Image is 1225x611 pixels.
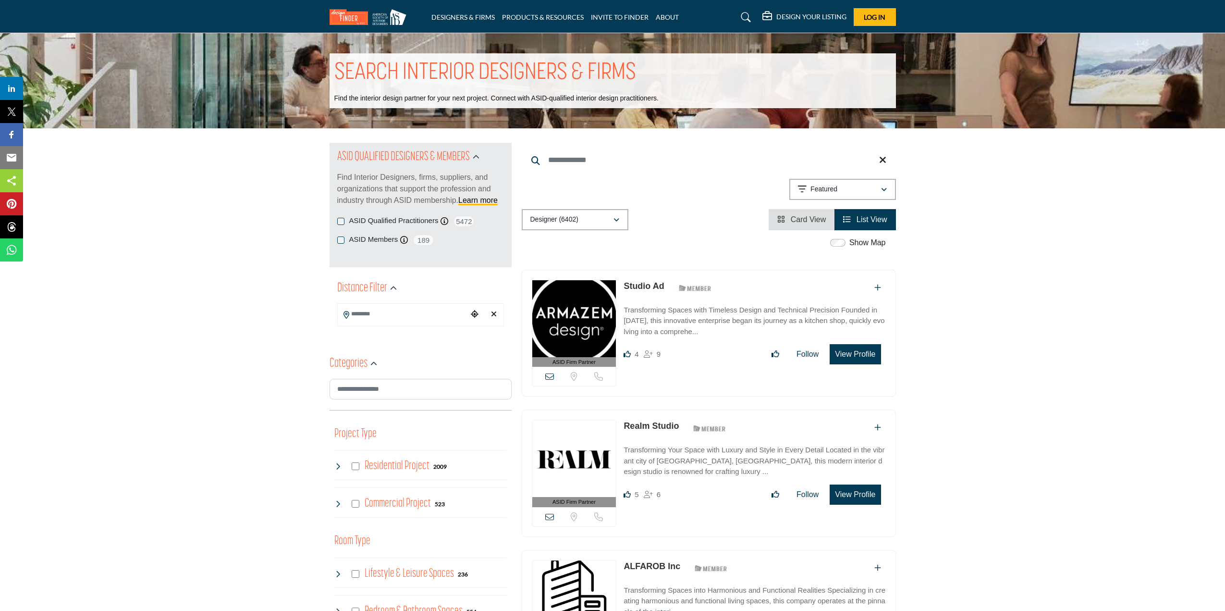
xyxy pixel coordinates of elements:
[624,560,680,573] p: ALFAROB Inc
[657,350,661,358] span: 9
[334,425,377,443] button: Project Type
[365,565,454,582] h4: Lifestyle & Leisure Spaces: Lifestyle & Leisure Spaces
[453,215,475,227] span: 5472
[777,215,826,224] a: View Card
[365,458,429,474] h4: Residential Project: Types of projects range from simple residential renovations to highly comple...
[624,420,679,433] p: Realm Studio
[532,420,616,497] img: Realm Studio
[765,485,785,504] button: Like listing
[337,237,344,244] input: ASID Members checkbox
[352,462,359,470] input: Select Residential Project checkbox
[864,13,885,21] span: Log In
[349,234,398,245] label: ASID Members
[337,280,387,297] h2: Distance Filter
[433,462,447,471] div: 2009 Results For Residential Project
[337,149,470,166] h2: ASID QUALIFIED DESIGNERS & MEMBERS
[854,8,896,26] button: Log In
[532,280,616,357] img: Studio Ad
[349,215,439,226] label: ASID Qualified Practitioners
[552,498,596,506] span: ASID Firm Partner
[635,350,638,358] span: 4
[337,218,344,225] input: ASID Qualified Practitioners checkbox
[644,349,661,360] div: Followers
[413,234,434,246] span: 189
[433,463,447,470] b: 2009
[849,237,886,249] label: Show Map
[334,94,659,103] p: Find the interior design partner for your next project. Connect with ASID-qualified interior desi...
[624,350,631,358] i: Likes
[338,305,467,324] input: Search Location
[656,13,679,21] a: ABOUT
[874,424,881,432] a: Add To List
[688,422,731,434] img: ASID Members Badge Icon
[365,495,431,512] h4: Commercial Project: Involve the design, construction, or renovation of spaces used for business p...
[435,499,445,508] div: 523 Results For Commercial Project
[458,196,498,204] a: Learn more
[624,305,885,337] p: Transforming Spaces with Timeless Design and Technical Precision Founded in [DATE], this innovati...
[635,490,638,499] span: 5
[487,304,501,325] div: Clear search location
[791,215,826,224] span: Card View
[810,185,837,194] p: Featured
[624,299,885,337] a: Transforming Spaces with Timeless Design and Technical Precision Founded in [DATE], this innovati...
[789,179,896,200] button: Featured
[624,445,885,477] p: Transforming Your Space with Luxury and Style in Every Detail Located in the vibrant city of [GEO...
[330,9,411,25] img: Site Logo
[834,209,895,230] li: List View
[843,215,887,224] a: View List
[830,344,881,364] button: View Profile
[330,379,512,399] input: Search Category
[624,439,885,477] a: Transforming Your Space with Luxury and Style in Every Detail Located in the vibrant city of [GEO...
[624,280,664,293] p: Studio Ad
[624,491,631,498] i: Likes
[762,12,846,23] div: DESIGN YOUR LISTING
[530,215,578,224] p: Designer (6402)
[522,149,896,172] input: Search Keyword
[458,571,468,578] b: 236
[644,489,661,500] div: Followers
[334,58,636,88] h1: SEARCH INTERIOR DESIGNERS & FIRMS
[352,570,359,578] input: Select Lifestyle & Leisure Spaces checkbox
[431,13,495,21] a: DESIGNERS & FIRMS
[624,281,664,291] a: Studio Ad
[532,420,616,507] a: ASID Firm Partner
[624,561,680,571] a: ALFAROB Inc
[874,284,881,292] a: Add To List
[830,485,881,505] button: View Profile
[776,12,846,21] h5: DESIGN YOUR LISTING
[591,13,649,21] a: INVITE TO FINDER
[502,13,584,21] a: PRODUCTS & RESOURCES
[552,358,596,366] span: ASID Firm Partner
[467,304,482,325] div: Choose your current location
[435,501,445,508] b: 523
[874,564,881,572] a: Add To List
[458,570,468,578] div: 236 Results For Lifestyle & Leisure Spaces
[732,10,757,25] a: Search
[857,215,887,224] span: List View
[765,345,785,364] button: Like listing
[790,345,825,364] button: Follow
[769,209,834,230] li: Card View
[337,172,504,206] p: Find Interior Designers, firms, suppliers, and organizations that support the profession and indu...
[352,500,359,508] input: Select Commercial Project checkbox
[674,282,717,294] img: ASID Members Badge Icon
[522,209,628,230] button: Designer (6402)
[330,355,367,373] h2: Categories
[624,421,679,431] a: Realm Studio
[790,485,825,504] button: Follow
[334,532,370,550] button: Room Type
[657,490,661,499] span: 6
[689,562,733,574] img: ASID Members Badge Icon
[532,280,616,367] a: ASID Firm Partner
